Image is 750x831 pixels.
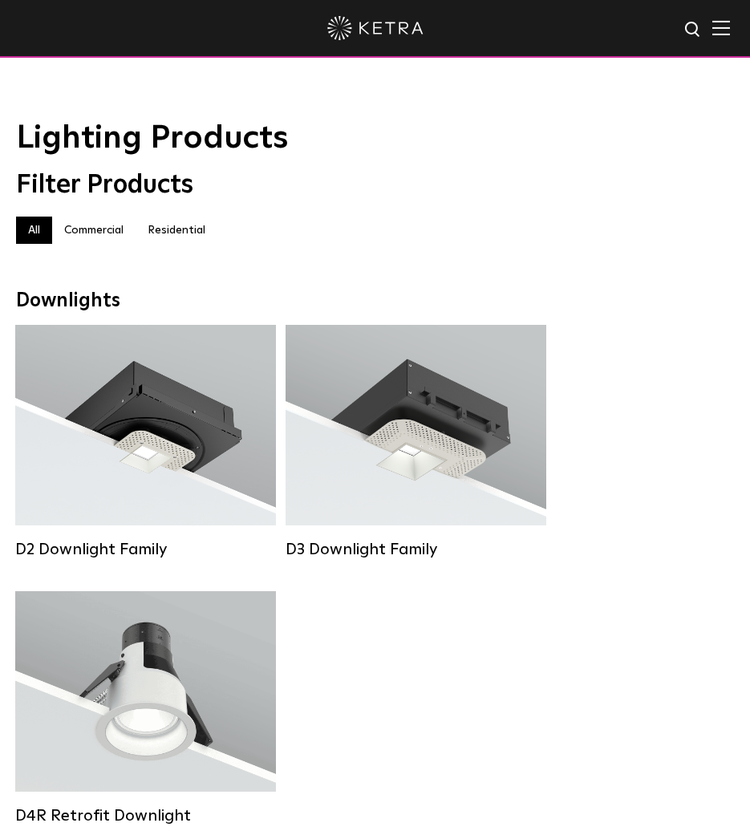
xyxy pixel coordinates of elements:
div: D3 Downlight Family [286,540,546,559]
div: D4R Retrofit Downlight [15,806,276,825]
img: ketra-logo-2019-white [327,16,424,40]
div: Filter Products [16,170,734,201]
span: Lighting Products [16,122,288,154]
img: Hamburger%20Nav.svg [712,20,730,35]
a: D3 Downlight Family Lumen Output:700 / 900 / 1100Colors:White / Black / Silver / Bronze / Paintab... [286,325,546,567]
label: All [16,217,52,244]
div: Downlights [16,290,734,313]
label: Residential [136,217,217,244]
div: D2 Downlight Family [15,540,276,559]
label: Commercial [52,217,136,244]
a: D2 Downlight Family Lumen Output:1200Colors:White / Black / Gloss Black / Silver / Bronze / Silve... [15,325,276,567]
img: search icon [683,20,703,40]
